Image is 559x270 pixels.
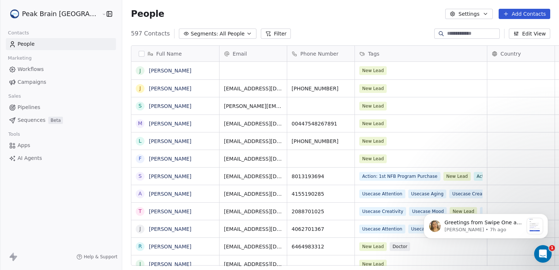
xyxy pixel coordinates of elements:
[500,50,521,57] span: Country
[149,244,191,250] a: [PERSON_NAME]
[359,260,387,269] span: New Lead
[233,50,247,57] span: Email
[292,190,350,198] span: 4155190285
[138,120,142,127] div: m
[18,78,46,86] span: Campaigns
[149,226,191,232] a: [PERSON_NAME]
[131,29,170,38] span: 597 Contacts
[359,102,387,110] span: New Lead
[139,137,142,145] div: L
[6,76,116,88] a: Campaigns
[18,116,45,124] span: Sequences
[359,207,406,216] span: Usecase Creativity
[18,40,35,48] span: People
[443,172,471,181] span: New Lead
[390,242,410,251] span: Doctor
[292,208,350,215] span: 2088701025
[359,84,387,93] span: New Lead
[131,62,220,266] div: grid
[149,103,191,109] a: [PERSON_NAME]
[6,101,116,113] a: Pipelines
[6,152,116,164] a: AI Agents
[139,102,142,110] div: S
[139,172,142,180] div: S
[449,190,496,198] span: Usecase Creativity
[413,199,559,250] iframe: Intercom notifications message
[300,50,338,57] span: Phone Number
[292,243,350,250] span: 6464983312
[22,9,100,19] span: Peak Brain [GEOGRAPHIC_DATA]
[409,207,447,216] span: Usecase Mood
[261,29,291,39] button: Filter
[139,225,141,233] div: J
[149,68,191,74] a: [PERSON_NAME]
[139,207,142,215] div: T
[509,29,550,39] button: Edit View
[368,50,379,57] span: Tags
[359,154,387,163] span: New Lead
[10,10,19,18] img: Peak%20Brain%20Logo.png
[359,190,405,198] span: Usecase Attention
[224,85,282,92] span: [EMAIL_ADDRESS][DOMAIN_NAME]
[292,120,350,127] span: 00447548267891
[224,190,282,198] span: [EMAIL_ADDRESS][DOMAIN_NAME]
[534,245,552,263] iframe: Intercom live chat
[359,66,387,75] span: New Lead
[18,142,30,149] span: Apps
[5,129,23,140] span: Tools
[224,120,282,127] span: [EMAIL_ADDRESS][DOMAIN_NAME]
[149,138,191,144] a: [PERSON_NAME]
[149,209,191,214] a: [PERSON_NAME]
[292,138,350,145] span: [PHONE_NUMBER]
[359,225,405,233] span: Usecase Attention
[5,91,24,102] span: Sales
[139,67,141,75] div: J
[549,245,555,251] span: 1
[445,9,492,19] button: Settings
[18,154,42,162] span: AI Agents
[355,46,487,61] div: Tags
[224,155,282,162] span: [EMAIL_ADDRESS][DOMAIN_NAME]
[131,8,164,19] span: People
[359,242,387,251] span: New Lead
[292,85,350,92] span: [PHONE_NUMBER]
[149,86,191,91] a: [PERSON_NAME]
[138,190,142,198] div: A
[76,254,117,260] a: Help & Support
[224,138,282,145] span: [EMAIL_ADDRESS][DOMAIN_NAME]
[18,104,40,111] span: Pipelines
[220,46,287,61] div: Email
[224,260,282,268] span: [EMAIL_ADDRESS][DOMAIN_NAME]
[359,172,440,181] span: Action: 1st NFB Program Purchase
[5,27,32,38] span: Contacts
[6,38,116,50] a: People
[224,208,282,215] span: [EMAIL_ADDRESS][DOMAIN_NAME]
[287,46,354,61] div: Phone Number
[359,137,387,146] span: New Lead
[474,172,556,181] span: Action: 1st QEEG Purchase (Office)
[156,50,182,57] span: Full Name
[191,30,218,38] span: Segments:
[149,173,191,179] a: [PERSON_NAME]
[292,225,350,233] span: 4062701367
[149,121,191,127] a: [PERSON_NAME]
[6,139,116,151] a: Apps
[139,85,141,92] div: J
[149,261,191,267] a: [PERSON_NAME]
[9,8,97,20] button: Peak Brain [GEOGRAPHIC_DATA]
[487,46,555,61] div: Country
[6,114,116,126] a: SequencesBeta
[408,190,447,198] span: Usecase Aging
[131,46,219,61] div: Full Name
[139,260,141,268] div: J
[139,155,142,162] div: F
[224,225,282,233] span: [EMAIL_ADDRESS][DOMAIN_NAME]
[220,30,244,38] span: All People
[138,243,142,250] div: R
[359,119,387,128] span: New Lead
[149,191,191,197] a: [PERSON_NAME]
